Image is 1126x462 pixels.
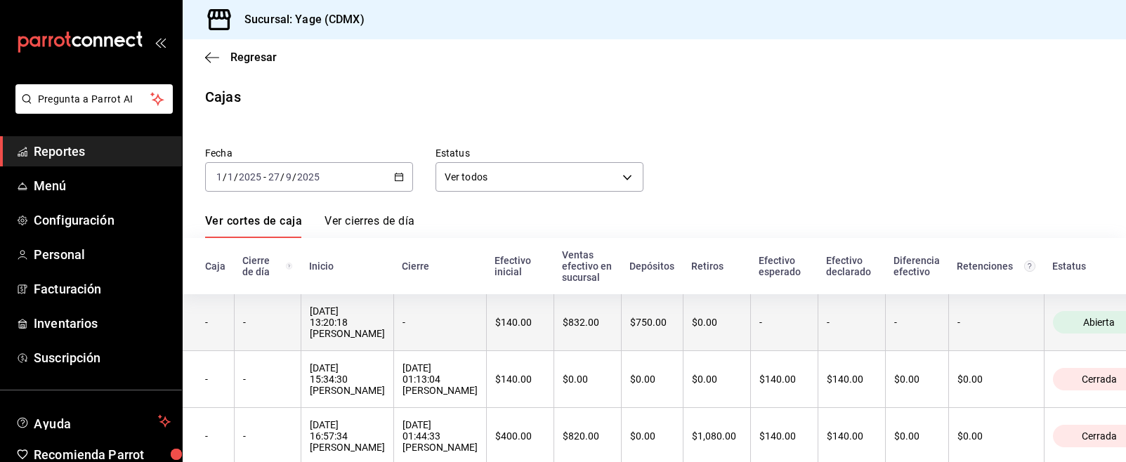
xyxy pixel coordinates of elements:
div: [DATE] 13:20:18 [PERSON_NAME] [310,305,385,339]
input: ---- [238,171,262,183]
span: Pregunta a Parrot AI [38,92,151,107]
div: - [205,374,225,385]
div: Cajas [205,86,241,107]
div: - [957,317,1035,328]
div: Cierre [402,260,478,272]
span: Menú [34,176,171,195]
div: Ventas efectivo en sucursal [562,249,613,283]
div: $750.00 [630,317,674,328]
label: Fecha [205,148,413,158]
div: Efectivo esperado [759,255,809,277]
label: Estatus [436,148,643,158]
h3: Sucursal: Yage (CDMX) [233,11,365,28]
div: $0.00 [563,374,613,385]
a: Ver cierres de día [325,214,414,238]
div: $1,080.00 [692,430,742,442]
div: Diferencia efectivo [893,255,940,277]
div: - [243,430,292,442]
div: $0.00 [692,374,742,385]
span: Cerrada [1076,374,1122,385]
span: Inventarios [34,314,171,333]
input: -- [216,171,223,183]
span: / [280,171,284,183]
div: $832.00 [563,317,613,328]
button: open_drawer_menu [155,37,166,48]
div: $0.00 [957,374,1035,385]
div: - [894,317,940,328]
a: Ver cortes de caja [205,214,302,238]
div: Retenciones [957,260,1035,272]
span: Personal [34,245,171,264]
div: $400.00 [495,430,545,442]
div: $0.00 [894,430,940,442]
div: $140.00 [827,430,877,442]
span: Ayuda [34,413,152,430]
div: Inicio [309,260,385,272]
button: Regresar [205,51,277,64]
input: -- [227,171,234,183]
span: - [263,171,266,183]
div: $140.00 [495,374,545,385]
div: - [402,317,478,328]
span: Regresar [230,51,277,64]
svg: Total de retenciones de propinas registradas [1024,260,1035,272]
input: -- [285,171,292,183]
div: Cierre de día [242,255,292,277]
div: $140.00 [759,430,809,442]
span: / [234,171,238,183]
div: $0.00 [894,374,940,385]
button: Pregunta a Parrot AI [15,84,173,114]
span: / [223,171,227,183]
div: $140.00 [759,374,809,385]
span: Abierta [1078,317,1120,328]
div: [DATE] 01:13:04 [PERSON_NAME] [402,362,478,396]
div: Caja [205,260,225,272]
div: - [243,374,292,385]
span: Suscripción [34,348,171,367]
div: - [759,317,809,328]
div: - [205,430,225,442]
span: Reportes [34,142,171,161]
a: Pregunta a Parrot AI [10,102,173,117]
svg: El número de cierre de día es consecutivo y consolida todos los cortes de caja previos en un únic... [286,260,292,272]
div: [DATE] 16:57:34 [PERSON_NAME] [310,419,385,453]
div: navigation tabs [205,214,414,238]
div: - [827,317,877,328]
span: / [292,171,296,183]
div: Ver todos [436,162,643,192]
span: Cerrada [1076,430,1122,442]
div: $0.00 [692,317,742,328]
div: [DATE] 15:34:30 [PERSON_NAME] [310,362,385,396]
div: Retiros [691,260,742,272]
div: - [243,317,292,328]
div: - [205,317,225,328]
div: $0.00 [957,430,1035,442]
div: [DATE] 01:44:33 [PERSON_NAME] [402,419,478,453]
input: -- [268,171,280,183]
div: $0.00 [630,374,674,385]
div: $820.00 [563,430,613,442]
div: $140.00 [827,374,877,385]
span: Facturación [34,279,171,298]
span: Configuración [34,211,171,230]
div: $140.00 [495,317,545,328]
div: Depósitos [629,260,674,272]
div: Efectivo declarado [826,255,877,277]
input: ---- [296,171,320,183]
div: $0.00 [630,430,674,442]
div: Efectivo inicial [495,255,545,277]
